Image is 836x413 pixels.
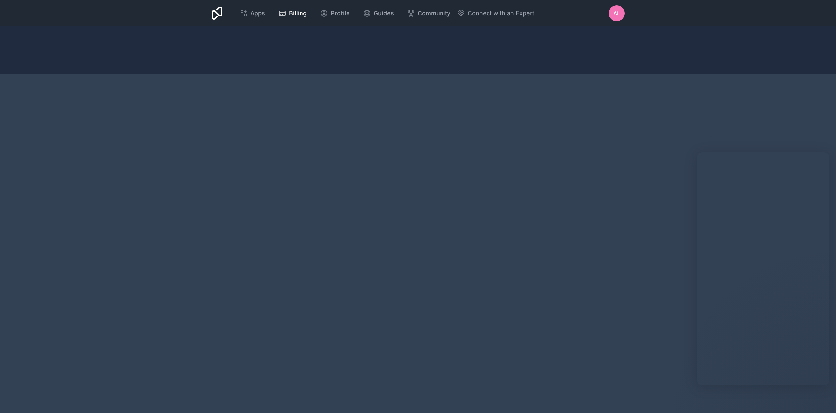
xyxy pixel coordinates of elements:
span: Apps [250,9,265,18]
span: Community [418,9,450,18]
a: Profile [315,6,355,21]
a: Apps [234,6,270,21]
span: Billing [289,9,307,18]
a: Billing [273,6,312,21]
span: Guides [374,9,394,18]
span: Profile [331,9,350,18]
span: Connect with an Expert [468,9,534,18]
a: Community [402,6,456,21]
span: AL [613,9,620,17]
a: Guides [358,6,399,21]
iframe: Intercom live chat [813,390,829,406]
iframe: Intercom live chat [697,152,829,385]
button: Connect with an Expert [457,9,534,18]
